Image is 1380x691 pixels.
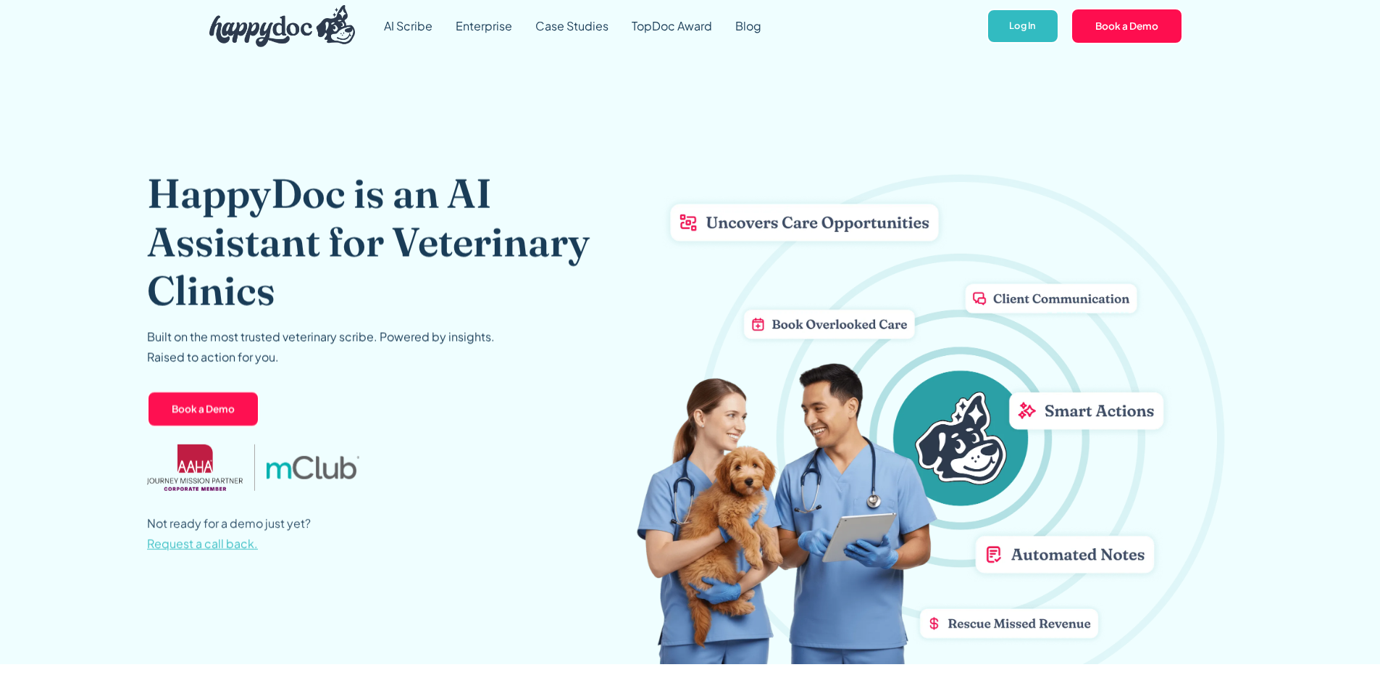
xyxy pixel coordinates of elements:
[198,1,356,51] a: home
[147,535,258,550] span: Request a call back.
[147,444,243,490] img: AAHA Advantage logo
[1071,8,1183,44] a: Book a Demo
[147,391,259,427] a: Book a Demo
[987,9,1058,44] a: Log In
[147,326,495,367] p: Built on the most trusted veterinary scribe. Powered by insights. Raised to action for you.
[266,455,359,479] img: mclub logo
[147,169,636,315] h1: HappyDoc is an AI Assistant for Veterinary Clinics
[147,513,311,553] p: Not ready for a demo just yet?
[209,5,356,47] img: HappyDoc Logo: A happy dog with his ear up, listening.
